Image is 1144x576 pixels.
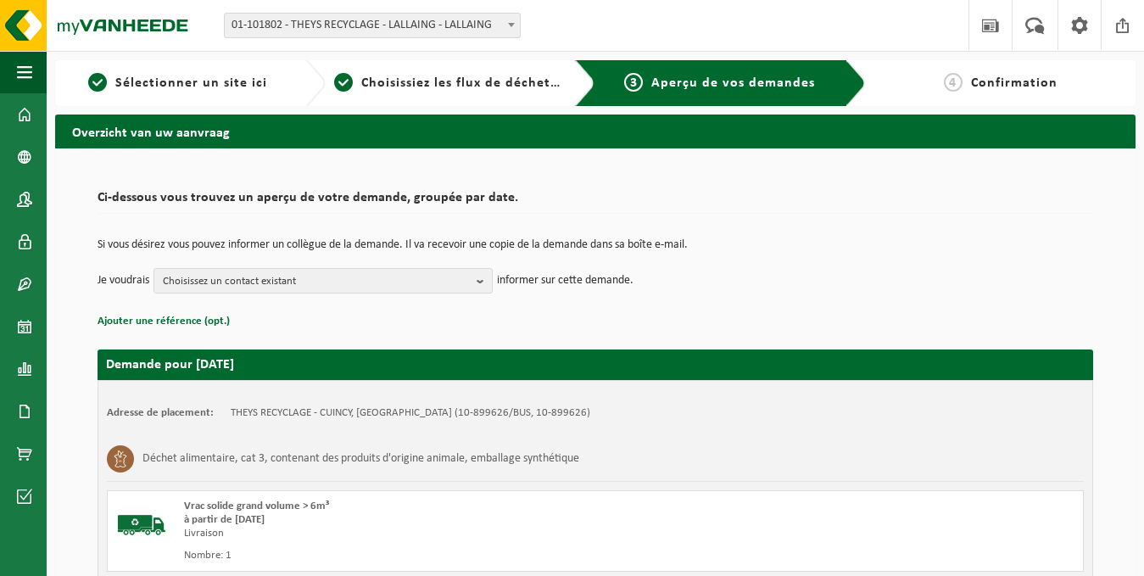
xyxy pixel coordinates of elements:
h3: Déchet alimentaire, cat 3, contenant des produits d'origine animale, emballage synthétique [142,445,579,473]
span: Sélectionner un site ici [115,76,267,90]
p: Si vous désirez vous pouvez informer un collègue de la demande. Il va recevoir une copie de la de... [98,239,1093,251]
img: BL-SO-LV.png [116,500,167,551]
strong: Adresse de placement: [107,407,214,418]
span: 2 [334,73,353,92]
button: Ajouter une référence (opt.) [98,310,230,333]
div: Livraison [184,527,663,540]
span: Vrac solide grand volume > 6m³ [184,501,329,512]
strong: Demande pour [DATE] [106,358,234,372]
a: 1Sélectionner un site ici [64,73,292,93]
h2: Overzicht van uw aanvraag [55,115,1136,148]
p: Je voudrais [98,268,149,294]
div: Nombre: 1 [184,549,663,562]
td: THEYS RECYCLAGE - CUINCY, [GEOGRAPHIC_DATA] (10-899626/BUS, 10-899626) [231,406,590,420]
span: 4 [944,73,963,92]
span: 3 [624,73,643,92]
h2: Ci-dessous vous trouvez un aperçu de votre demande, groupée par date. [98,191,1093,214]
span: Choisissiez les flux de déchets et récipients [361,76,644,90]
p: informer sur cette demande. [497,268,633,294]
span: 1 [88,73,107,92]
a: 2Choisissiez les flux de déchets et récipients [334,73,562,93]
button: Choisissez un contact existant [153,268,493,294]
strong: à partir de [DATE] [184,514,265,525]
span: 01-101802 - THEYS RECYCLAGE - LALLAING - LALLAING [224,13,521,38]
span: Confirmation [971,76,1058,90]
span: Aperçu de vos demandes [651,76,815,90]
span: 01-101802 - THEYS RECYCLAGE - LALLAING - LALLAING [225,14,520,37]
span: Choisissez un contact existant [163,269,470,294]
iframe: chat widget [8,539,283,576]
